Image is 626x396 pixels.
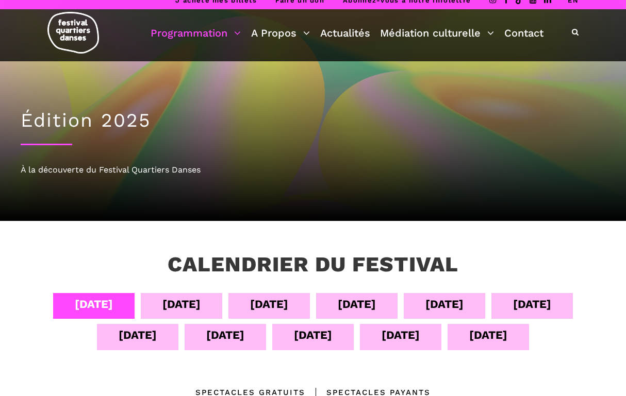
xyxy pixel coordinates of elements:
div: [DATE] [250,295,288,313]
img: logo-fqd-med [47,12,99,54]
div: [DATE] [338,295,376,313]
div: À la découverte du Festival Quartiers Danses [21,163,605,177]
a: A Propos [251,24,310,42]
div: [DATE] [382,326,420,344]
a: Médiation culturelle [380,24,494,42]
div: [DATE] [294,326,332,344]
div: [DATE] [75,295,113,313]
a: Contact [504,24,543,42]
div: [DATE] [162,295,201,313]
a: Actualités [320,24,370,42]
div: [DATE] [119,326,157,344]
div: [DATE] [425,295,464,313]
div: [DATE] [206,326,244,344]
div: [DATE] [513,295,551,313]
h1: Édition 2025 [21,109,605,132]
div: [DATE] [469,326,507,344]
a: Programmation [151,24,241,42]
h3: Calendrier du festival [168,252,458,278]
